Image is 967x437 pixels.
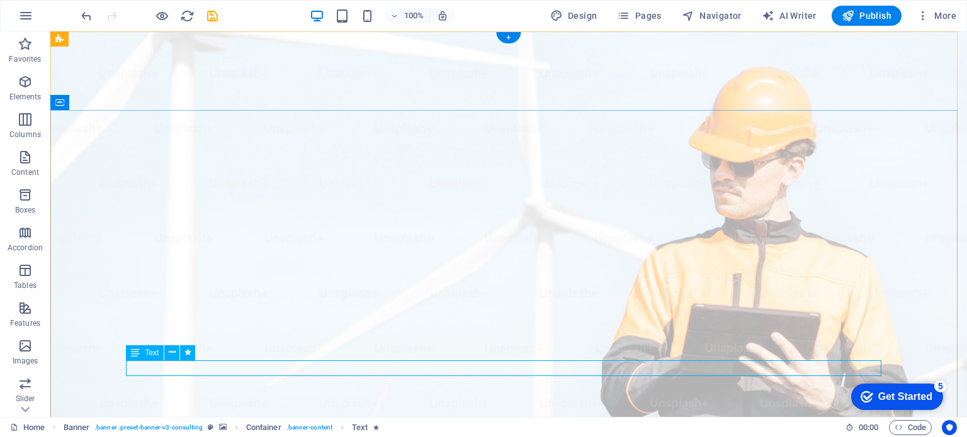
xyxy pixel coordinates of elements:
span: : [868,423,869,432]
button: Code [889,420,932,435]
p: Columns [9,130,41,140]
button: Usercentrics [942,420,957,435]
a: Click to cancel selection. Double-click to open Pages [10,420,45,435]
div: Get Started 5 items remaining, 0% complete [10,6,102,33]
button: Publish [832,6,902,26]
div: + [496,32,521,43]
div: Get Started [37,14,91,25]
nav: breadcrumb [64,420,379,435]
span: Pages [617,9,661,22]
p: Boxes [15,205,36,215]
span: Click to select. Double-click to edit [352,420,368,435]
h6: Session time [845,420,879,435]
span: Click to select. Double-click to edit [246,420,281,435]
i: Element contains an animation [373,424,379,431]
p: Content [11,167,39,177]
p: Tables [14,280,37,290]
p: Images [13,356,38,366]
i: This element contains a background [219,424,227,431]
div: 5 [93,3,106,15]
i: Reload page [180,9,195,23]
i: This element is a customizable preset [208,424,213,431]
button: More [912,6,961,26]
span: Design [550,9,597,22]
button: undo [79,8,94,23]
button: 100% [385,8,430,23]
p: Slider [16,394,35,404]
span: 00 00 [859,420,878,435]
i: Save (Ctrl+S) [205,9,220,23]
span: . banner-content [286,420,332,435]
button: reload [179,8,195,23]
span: . banner .preset-banner-v3-consulting [94,420,203,435]
button: Pages [612,6,666,26]
button: Design [545,6,602,26]
span: Text [145,349,159,357]
button: AI Writer [757,6,822,26]
span: Code [895,420,926,435]
h6: 100% [404,8,424,23]
i: On resize automatically adjust zoom level to fit chosen device. [437,10,448,21]
span: More [917,9,956,22]
button: save [205,8,220,23]
span: Navigator [682,9,742,22]
p: Features [10,318,40,328]
p: Favorites [9,54,41,64]
span: AI Writer [762,9,817,22]
i: Undo: Edit headline (Ctrl+Z) [79,9,94,23]
button: Navigator [677,6,747,26]
p: Elements [9,92,42,102]
button: Click here to leave preview mode and continue editing [154,8,169,23]
p: Accordion [8,243,43,253]
span: Click to select. Double-click to edit [64,420,90,435]
span: Publish [842,9,891,22]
